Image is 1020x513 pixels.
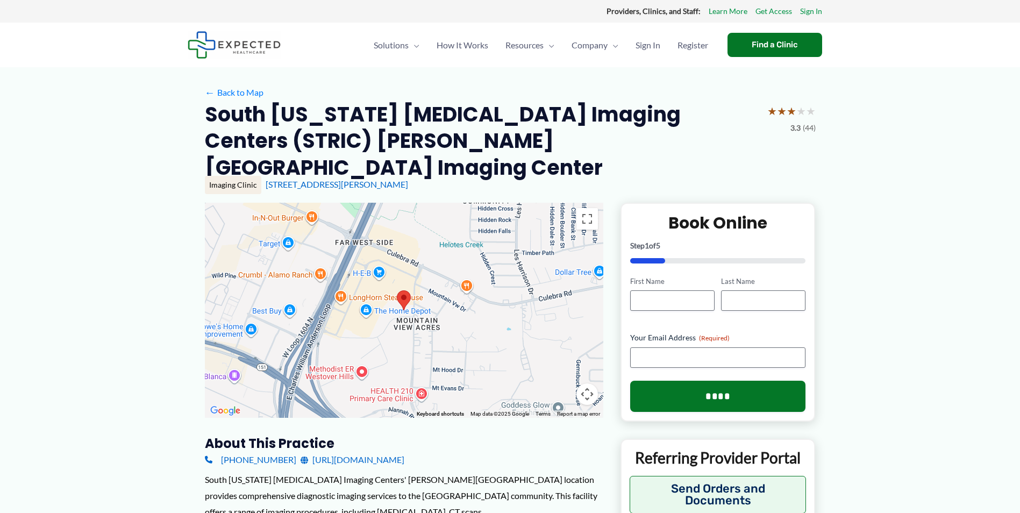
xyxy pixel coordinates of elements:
a: Sign In [800,4,822,18]
span: ★ [777,101,787,121]
label: First Name [630,276,715,287]
button: Toggle fullscreen view [576,208,598,230]
span: 5 [656,241,660,250]
span: Menu Toggle [409,26,419,64]
a: [STREET_ADDRESS][PERSON_NAME] [266,179,408,189]
span: ★ [806,101,816,121]
a: [PHONE_NUMBER] [205,452,296,468]
span: Menu Toggle [544,26,554,64]
h2: South [US_STATE] [MEDICAL_DATA] Imaging Centers (STRIC) [PERSON_NAME][GEOGRAPHIC_DATA] Imaging Ce... [205,101,759,181]
h3: About this practice [205,435,603,452]
p: Step of [630,242,806,250]
nav: Primary Site Navigation [365,26,717,64]
span: (44) [803,121,816,135]
span: Resources [505,26,544,64]
span: How It Works [437,26,488,64]
a: Register [669,26,717,64]
img: Google [208,404,243,418]
span: Company [572,26,608,64]
span: (Required) [699,334,730,342]
span: ★ [787,101,796,121]
a: Report a map error [557,411,600,417]
a: Get Access [755,4,792,18]
a: Find a Clinic [727,33,822,57]
a: CompanyMenu Toggle [563,26,627,64]
a: Open this area in Google Maps (opens a new window) [208,404,243,418]
strong: Providers, Clinics, and Staff: [607,6,701,16]
span: ★ [796,101,806,121]
span: Register [677,26,708,64]
span: ★ [767,101,777,121]
span: 1 [645,241,649,250]
img: Expected Healthcare Logo - side, dark font, small [188,31,281,59]
a: Sign In [627,26,669,64]
p: Referring Provider Portal [630,448,807,467]
span: Map data ©2025 Google [470,411,529,417]
a: ←Back to Map [205,84,263,101]
a: Learn More [709,4,747,18]
span: Menu Toggle [608,26,618,64]
label: Last Name [721,276,805,287]
div: Imaging Clinic [205,176,261,194]
a: SolutionsMenu Toggle [365,26,428,64]
span: 3.3 [790,121,801,135]
a: Terms (opens in new tab) [536,411,551,417]
a: ResourcesMenu Toggle [497,26,563,64]
h2: Book Online [630,212,806,233]
span: Sign In [636,26,660,64]
a: [URL][DOMAIN_NAME] [301,452,404,468]
label: Your Email Address [630,332,806,343]
a: How It Works [428,26,497,64]
span: Solutions [374,26,409,64]
button: Map camera controls [576,383,598,405]
span: ← [205,87,215,97]
button: Keyboard shortcuts [417,410,464,418]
